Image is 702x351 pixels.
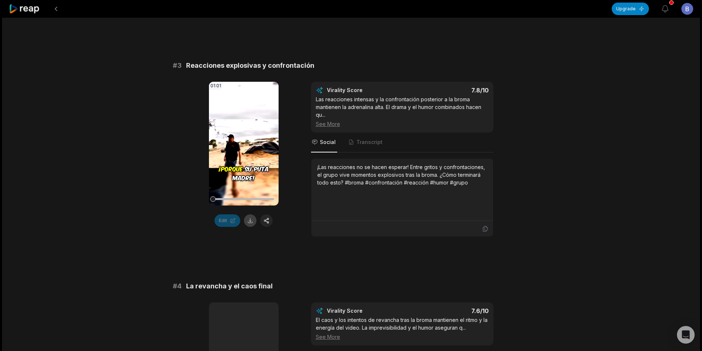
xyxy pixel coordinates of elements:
video: Your browser does not support mp4 format. [209,82,279,206]
span: Transcript [356,138,383,146]
span: La revancha y el caos final [186,281,273,291]
div: ¡Las reacciones no se hacen esperar! Entre gritos y confrontaciones, el grupo vive momentos explo... [317,163,487,186]
div: Virality Score [327,307,406,315]
div: Las reacciones intensas y la confrontación posterior a la broma mantienen la adrenalina alta. El ... [316,95,489,128]
span: Social [320,138,336,146]
div: Virality Score [327,87,406,94]
div: Open Intercom Messenger [677,326,695,344]
span: # 3 [173,60,182,71]
div: 7.8 /10 [409,87,489,94]
div: See More [316,333,489,341]
nav: Tabs [311,133,493,152]
span: # 4 [173,281,182,291]
div: See More [316,120,489,128]
span: Reacciones explosivas y confrontación [186,60,314,71]
div: El caos y los intentos de revancha tras la broma mantienen el ritmo y la energía del video. La im... [316,316,489,341]
button: Upgrade [612,3,649,15]
button: Edit [214,214,240,227]
div: 7.6 /10 [409,307,489,315]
